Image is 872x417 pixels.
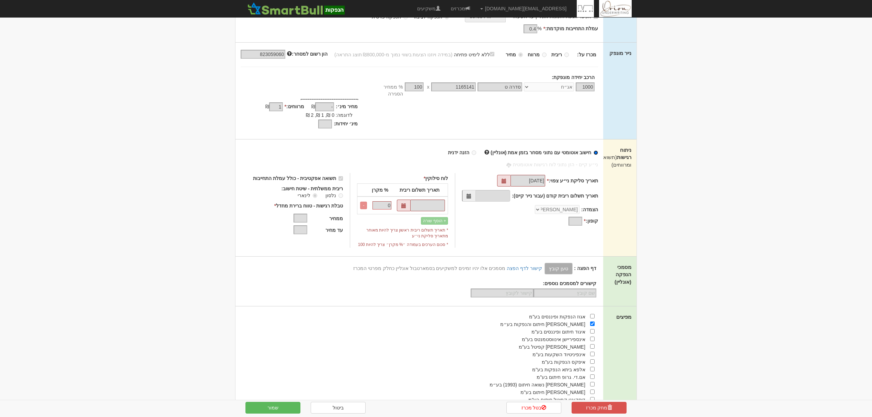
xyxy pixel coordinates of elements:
[608,263,631,285] label: מסמכי הנפקה (אונליין)
[306,112,353,118] span: לדוגמה: 0 ₪, 1 ₪, 2 ₪
[543,281,596,286] strong: קישורים למסמכים נוספים:
[512,192,598,199] label: תאריך תשלום ריבית קודם (עבור נייר קיים):
[608,146,631,168] label: ניתוח רגישות
[531,329,585,335] span: איגוד חיתום ופיננסים בע"מ
[478,82,522,91] input: שם הסדרה *
[339,176,343,181] input: תשואה אפקטיבית - כולל עמלת התחייבות
[576,82,595,91] input: כמות
[339,193,343,198] input: נלסון
[552,75,594,80] strong: הרכב יחידה מונפקת:
[543,25,598,32] label: עמלת התחייבות מוקדמת:
[369,83,403,97] span: % ממחיר הסגירה
[528,397,585,403] span: דיסקונט קפיטל חיתום בע"מ
[564,53,569,57] input: ריבית
[519,344,585,350] span: [PERSON_NAME] קפיטל בע"מ
[522,337,585,342] span: אינספיריישן אינווסטמנטס בע"מ
[405,82,424,91] input: אחוז
[357,239,448,248] span: * סכום הערכים בעמודה ״% מקרן״ צריך להיות 100
[245,2,346,15] img: SmartBull Logo
[454,50,501,58] label: ללא לימיט פתיחה
[528,52,540,57] strong: מרווח
[490,382,585,387] span: [PERSON_NAME] נשואה חיתום (1993) בע״מ
[537,25,541,32] span: %
[616,313,631,320] label: מפיצים
[325,192,336,199] label: נלסון
[334,52,452,57] span: (במידה ויוזנו הצעות בשווי נמוך מ-₪800,000 תוצג התראה)
[490,52,494,56] input: ללא לימיט פתיחה
[609,49,631,57] label: נייר מונפק
[281,185,343,192] label: ריבית ממשלתית - שיטת חישוב:
[304,103,336,111] div: ₪
[336,103,358,110] label: מחיר מינ׳:
[274,202,343,209] p: טבלת רגישות - טווח ברירת מחדל
[253,103,285,111] div: ₪
[471,289,533,297] input: קישור לקובץ
[253,175,343,182] label: תשואה אפקטיבית - כולל עמלת התחייבות
[547,177,598,184] label: תאריך סליקת ני״ע צפוי:
[507,266,542,271] a: קישור לדף הפצה
[518,53,523,57] input: מחיר
[574,266,596,271] strong: דף הפצה :
[598,154,631,167] span: (תשואות ומרווחים)
[542,359,585,365] span: איפקס הנפקות בע"מ
[313,193,317,198] input: לינארי
[357,225,448,239] span: * תאריך תשלום ריבית ראשון צריך להיות מאוחר מתאריך סליקת ני״ע
[551,52,562,57] strong: ריבית
[329,215,343,222] label: ממחיר
[520,390,585,395] span: [PERSON_NAME] חיתום בע"מ
[542,53,547,57] input: מרווח
[529,314,585,319] span: אגוז הנפקות ופיננסים בע"מ
[581,206,598,213] label: הצמדה:
[506,402,561,414] a: בטל מכרז
[311,402,366,414] a: ביטול
[532,367,585,372] span: אלפא ביתא הנפקות בע"מ
[424,175,448,182] label: לוח סילוקין
[584,217,598,224] label: קופון:
[325,227,343,234] label: עד מחיר
[472,150,476,155] input: הזנה ידנית
[397,184,442,196] th: תאריך תשלום ריבית
[491,150,591,155] strong: חישוב אוטומטי עם נתוני מסחר בזמן אמת (אונליין)
[427,83,429,90] span: x
[353,266,505,271] span: מסמכים אלו יהיו זמינים למשקיעים בסמארטבול אונליין כחלק מפרטי המכרז
[594,150,598,155] input: חישוב אוטומטי עם נתוני מסחר בזמן אמת (אונליין)
[500,322,585,327] span: [PERSON_NAME] חיתום והנפקות בע״מ
[334,120,358,127] label: מינ׳ יחידות:
[287,50,328,57] label: הון רשום למסחר:
[298,192,317,199] label: לינארי
[572,402,627,414] a: מחק מכרז
[537,374,585,380] span: אם.די. גרופ חיתום בע"מ
[577,52,596,57] strong: מכרז על:
[369,184,391,196] th: % מקרן
[533,289,596,297] input: שם קובץ
[506,52,516,57] strong: מחיר
[448,150,469,155] strong: הזנה ידנית
[245,402,300,414] button: שמור
[532,352,585,357] span: אינפיניטיוד השקעות בע"מ
[285,103,304,110] label: מרווחים:
[431,82,476,91] input: מספר נייר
